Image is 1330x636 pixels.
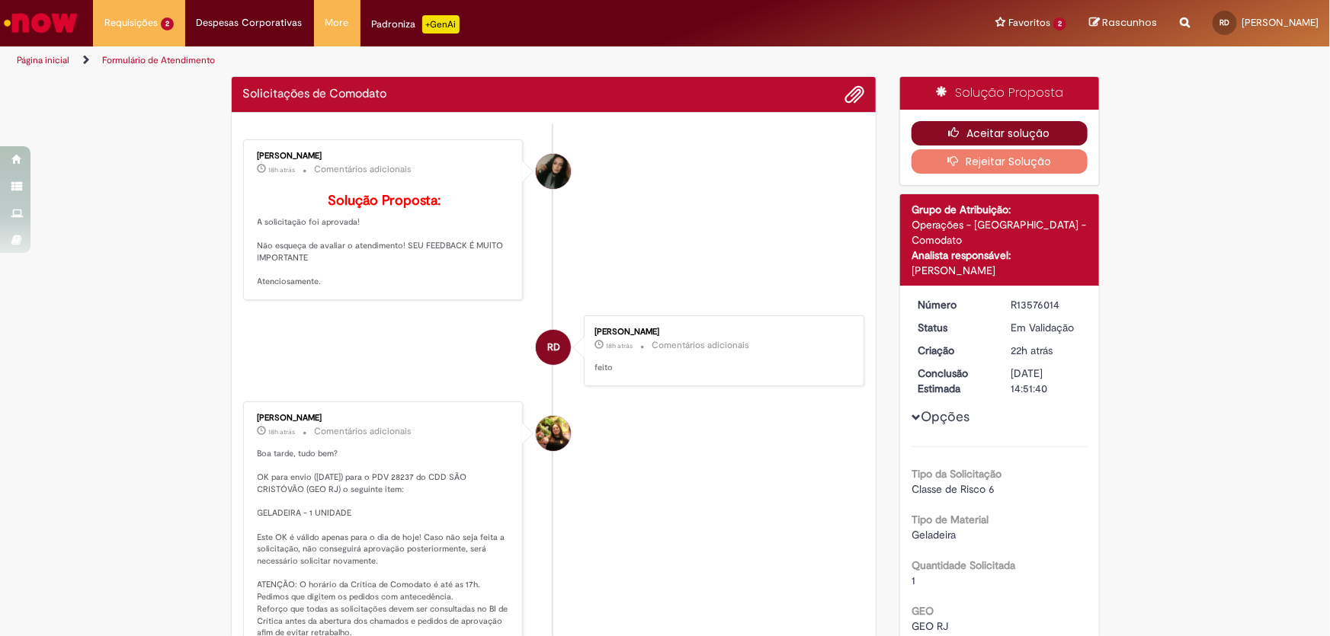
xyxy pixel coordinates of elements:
dt: Número [906,297,1000,312]
span: More [325,15,349,30]
span: 2 [161,18,174,30]
small: Comentários adicionais [315,425,412,438]
span: GEO RJ [912,619,948,633]
b: Solução Proposta: [328,192,441,209]
time: 29/09/2025 11:09:02 [1011,344,1053,357]
dt: Conclusão Estimada [906,366,1000,396]
div: Analista responsável: [912,248,1088,263]
span: Despesas Corporativas [197,15,303,30]
div: Padroniza [372,15,460,34]
time: 29/09/2025 15:02:06 [606,341,633,350]
span: [PERSON_NAME] [1242,16,1319,29]
button: Adicionar anexos [844,85,864,104]
small: Comentários adicionais [652,339,749,352]
p: A solicitação foi aprovada! Não esqueça de avaliar o atendimento! SEU FEEDBACK É MUITO IMPORTANTE... [258,193,511,288]
div: Solução Proposta [900,77,1099,110]
b: Tipo de Material [912,513,989,526]
div: [PERSON_NAME] [258,152,511,161]
div: [DATE] 14:51:40 [1011,366,1082,396]
b: Tipo da Solicitação [912,467,1002,481]
span: RD [547,329,560,366]
p: +GenAi [422,15,460,34]
span: Favoritos [1008,15,1050,30]
div: Grupo de Atribuição: [912,202,1088,217]
div: 29/09/2025 11:09:02 [1011,343,1082,358]
span: 18h atrás [269,427,296,436]
div: [PERSON_NAME] [912,263,1088,278]
a: Formulário de Atendimento [102,54,215,66]
span: Classe de Risco 6 [912,482,995,496]
a: Rascunhos [1089,16,1157,30]
p: feito [594,362,848,374]
small: Comentários adicionais [315,163,412,176]
b: GEO [912,604,934,618]
dt: Status [906,320,1000,335]
img: ServiceNow [2,8,80,38]
dt: Criação [906,343,1000,358]
div: [PERSON_NAME] [258,414,511,423]
span: 2 [1053,18,1066,30]
div: Rayssa Dos Santos Dias [536,330,571,365]
span: RD [1220,18,1230,27]
span: Requisições [104,15,158,30]
button: Aceitar solução [912,121,1088,145]
div: Em Validação [1011,320,1082,335]
span: 1 [912,574,915,587]
span: Rascunhos [1102,15,1157,30]
a: Página inicial [17,54,69,66]
span: 18h atrás [606,341,633,350]
b: Quantidade Solicitada [912,558,1015,572]
div: Operações - [GEOGRAPHIC_DATA] - Comodato [912,217,1088,248]
div: Desiree da Silva Germano [536,154,571,189]
span: 22h atrás [1011,344,1053,357]
div: Julia Vigiatto Lemos Silva [536,416,571,451]
time: 29/09/2025 15:16:18 [269,165,296,174]
button: Rejeitar Solução [912,149,1088,174]
h2: Solicitações de Comodato Histórico de tíquete [243,88,387,101]
time: 29/09/2025 14:52:26 [269,427,296,436]
span: 18h atrás [269,165,296,174]
ul: Trilhas de página [11,46,875,75]
div: R13576014 [1011,297,1082,312]
div: [PERSON_NAME] [594,328,848,337]
span: Geladeira [912,528,956,542]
